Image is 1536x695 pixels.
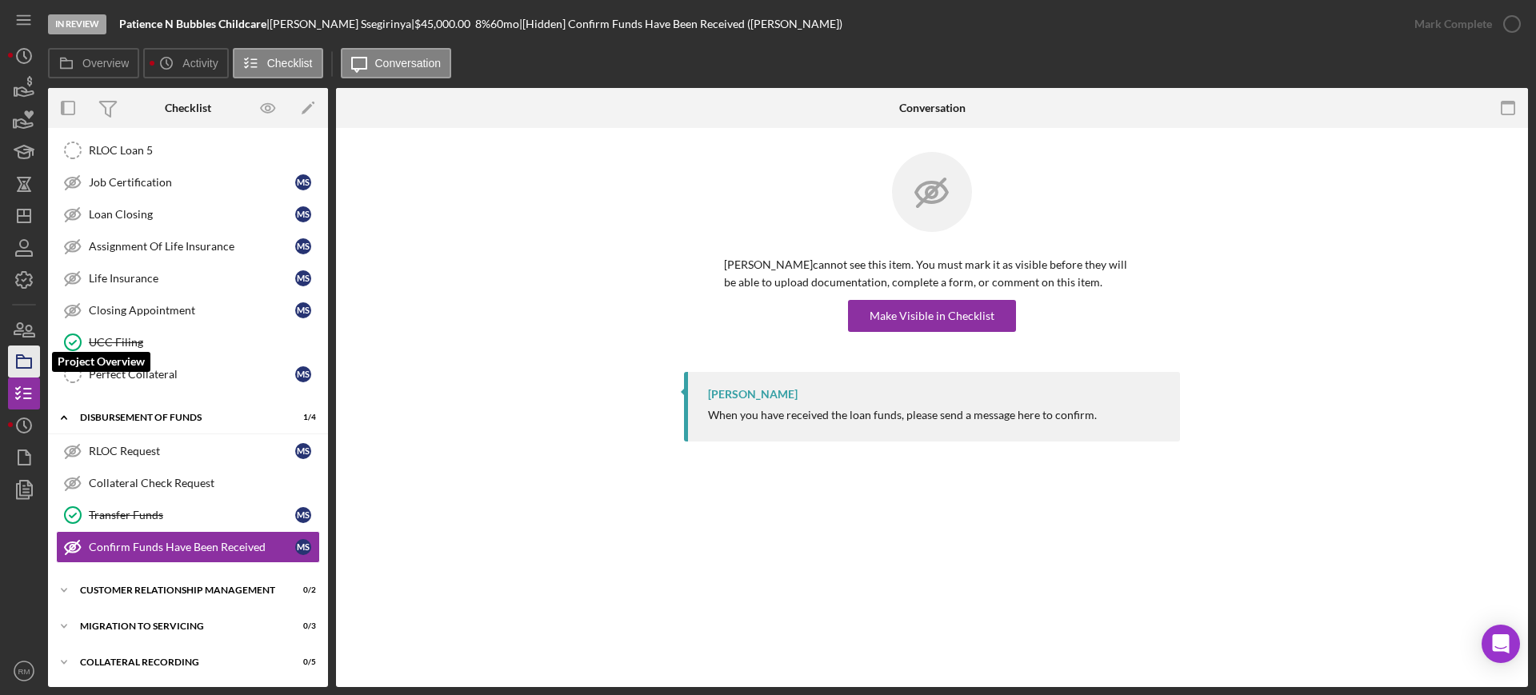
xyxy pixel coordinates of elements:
[182,57,218,70] label: Activity
[89,144,319,157] div: RLOC Loan 5
[119,18,270,30] div: |
[375,57,442,70] label: Conversation
[48,14,106,34] div: In Review
[89,304,295,317] div: Closing Appointment
[89,477,319,489] div: Collateral Check Request
[270,18,414,30] div: [PERSON_NAME] Ssegirinya |
[89,272,295,285] div: Life Insurance
[56,326,320,358] a: UCC Filing
[287,585,316,595] div: 0 / 2
[848,300,1016,332] button: Make Visible in Checklist
[143,48,228,78] button: Activity
[708,388,798,401] div: [PERSON_NAME]
[295,507,311,523] div: M S
[870,300,994,332] div: Make Visible in Checklist
[519,18,842,30] div: | [Hidden] Confirm Funds Have Been Received ([PERSON_NAME])
[56,531,320,563] a: Confirm Funds Have Been ReceivedMS
[899,102,966,114] div: Conversation
[165,102,211,114] div: Checklist
[295,270,311,286] div: M S
[89,445,295,457] div: RLOC Request
[89,176,295,189] div: Job Certification
[233,48,323,78] button: Checklist
[56,358,320,390] a: Perfect CollateralMS
[48,48,139,78] button: Overview
[56,134,320,166] a: RLOC Loan 5
[295,302,311,318] div: M S
[80,621,276,631] div: Migration to Servicing
[287,413,316,422] div: 1 / 4
[295,366,311,382] div: M S
[80,413,276,422] div: Disbursement of Funds
[89,368,295,381] div: Perfect Collateral
[267,57,313,70] label: Checklist
[18,667,30,676] text: RM
[89,240,295,253] div: Assignment Of Life Insurance
[295,238,311,254] div: M S
[80,657,276,667] div: Collateral Recording
[295,174,311,190] div: M S
[1414,8,1492,40] div: Mark Complete
[56,499,320,531] a: Transfer FundsMS
[56,294,320,326] a: Closing AppointmentMS
[724,256,1140,292] p: [PERSON_NAME] cannot see this item. You must mark it as visible before they will be able to uploa...
[89,541,295,553] div: Confirm Funds Have Been Received
[490,18,519,30] div: 60 mo
[708,409,1097,421] div: When you have received the loan funds, please send a message here to confirm.
[8,655,40,687] button: RM
[1482,625,1520,663] div: Open Intercom Messenger
[475,18,490,30] div: 8 %
[414,18,475,30] div: $45,000.00
[80,585,276,595] div: Customer Relationship Management
[56,230,320,262] a: Assignment Of Life InsuranceMS
[119,17,266,30] b: Patience N Bubbles Childcare
[56,166,320,198] a: Job CertificationMS
[1398,8,1528,40] button: Mark Complete
[56,467,320,499] a: Collateral Check Request
[287,657,316,667] div: 0 / 5
[341,48,452,78] button: Conversation
[56,435,320,467] a: RLOC RequestMS
[56,262,320,294] a: Life InsuranceMS
[295,443,311,459] div: M S
[82,57,129,70] label: Overview
[295,206,311,222] div: M S
[89,208,295,221] div: Loan Closing
[287,621,316,631] div: 0 / 3
[89,336,319,349] div: UCC Filing
[56,198,320,230] a: Loan ClosingMS
[89,509,295,521] div: Transfer Funds
[295,539,311,555] div: M S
